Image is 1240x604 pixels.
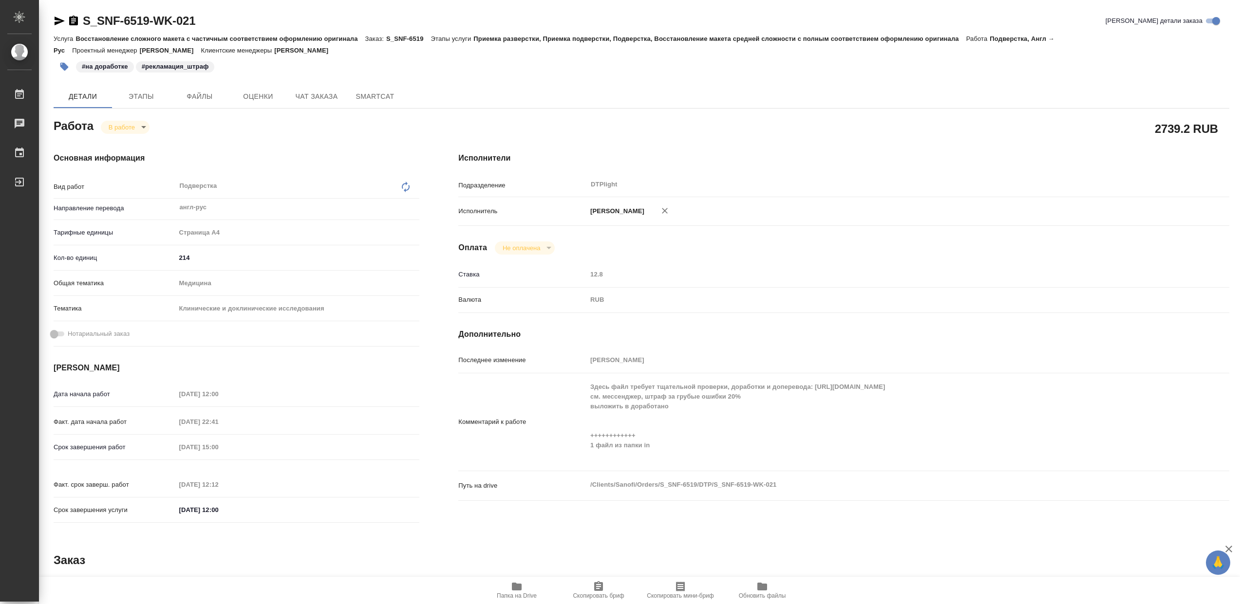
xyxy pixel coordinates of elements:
p: Комментарий к работе [458,417,587,427]
input: ✎ Введи что-нибудь [175,251,419,265]
span: Папка на Drive [497,592,537,599]
p: Тематика [54,304,175,313]
button: Скопировать ссылку для ЯМессенджера [54,15,65,27]
button: Папка на Drive [476,577,558,604]
button: Скопировать ссылку [68,15,79,27]
span: Скопировать бриф [573,592,624,599]
button: Обновить файлы [721,577,803,604]
h2: Работа [54,116,94,134]
button: Скопировать мини-бриф [639,577,721,604]
p: Направление перевода [54,203,175,213]
h4: Оплата [458,242,487,254]
input: Пустое поле [587,353,1165,367]
p: Восстановление сложного макета с частичным соответствием оформлению оригинала [75,35,365,42]
p: Клиентские менеджеры [201,47,275,54]
p: #рекламация_штраф [142,62,209,72]
textarea: Здесь файл требует тщательной проверки, доработки и доперевода: [URL][DOMAIN_NAME] см. мессенджер... [587,379,1165,463]
button: Не оплачена [500,244,543,252]
p: Последнее изменение [458,355,587,365]
span: Детали [59,91,106,103]
p: Путь на drive [458,481,587,491]
input: Пустое поле [175,477,261,492]
span: Обновить файлы [739,592,786,599]
p: [PERSON_NAME] [274,47,336,54]
p: Проектный менеджер [72,47,139,54]
span: Файлы [176,91,223,103]
input: Пустое поле [175,387,261,401]
p: #на доработке [82,62,128,72]
p: Ставка [458,270,587,279]
a: S_SNF-6519-WK-021 [83,14,195,27]
div: Страница А4 [175,224,419,241]
button: Удалить исполнителя [654,200,676,221]
span: Нотариальный заказ [68,329,130,339]
input: Пустое поле [175,440,261,454]
button: Добавить тэг [54,56,75,77]
p: Общая тематика [54,278,175,288]
button: В работе [106,123,138,131]
span: Оценки [235,91,282,103]
p: Срок завершения работ [54,442,175,452]
div: RUB [587,292,1165,308]
span: на доработке [75,62,135,70]
p: Заказ: [365,35,386,42]
p: Услуга [54,35,75,42]
p: Кол-во единиц [54,253,175,263]
p: Факт. срок заверш. работ [54,480,175,490]
div: Клинические и доклинические исследования [175,300,419,317]
div: В работе [495,241,555,255]
button: Скопировать бриф [558,577,639,604]
p: Приемка разверстки, Приемка подверстки, Подверстка, Восстановление макета средней сложности с пол... [473,35,966,42]
input: ✎ Введи что-нибудь [175,503,261,517]
input: Пустое поле [587,267,1165,281]
h4: Основная информация [54,152,419,164]
div: Медицина [175,275,419,292]
span: 🙏 [1210,552,1226,573]
h4: Исполнители [458,152,1229,164]
h2: 2739.2 RUB [1155,120,1218,137]
p: Дата начала работ [54,389,175,399]
h4: Дополнительно [458,329,1229,340]
p: Подразделение [458,181,587,190]
p: S_SNF-6519 [386,35,431,42]
span: [PERSON_NAME] детали заказа [1106,16,1202,26]
p: [PERSON_NAME] [140,47,201,54]
p: Тарифные единицы [54,228,175,238]
textarea: /Clients/Sanofi/Orders/S_SNF-6519/DTP/S_SNF-6519-WK-021 [587,476,1165,493]
span: Этапы [118,91,165,103]
span: Скопировать мини-бриф [647,592,714,599]
h2: Заказ [54,552,85,568]
p: Валюта [458,295,587,305]
p: Факт. дата начала работ [54,417,175,427]
span: SmartCat [352,91,398,103]
h4: [PERSON_NAME] [54,362,419,374]
p: Вид работ [54,182,175,192]
p: [PERSON_NAME] [587,206,644,216]
span: рекламация_штраф [135,62,216,70]
p: Работа [966,35,990,42]
span: Чат заказа [293,91,340,103]
p: Этапы услуги [431,35,474,42]
button: 🙏 [1206,550,1230,575]
p: Срок завершения услуги [54,505,175,515]
div: В работе [101,121,150,134]
p: Исполнитель [458,206,587,216]
input: Пустое поле [175,415,261,429]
